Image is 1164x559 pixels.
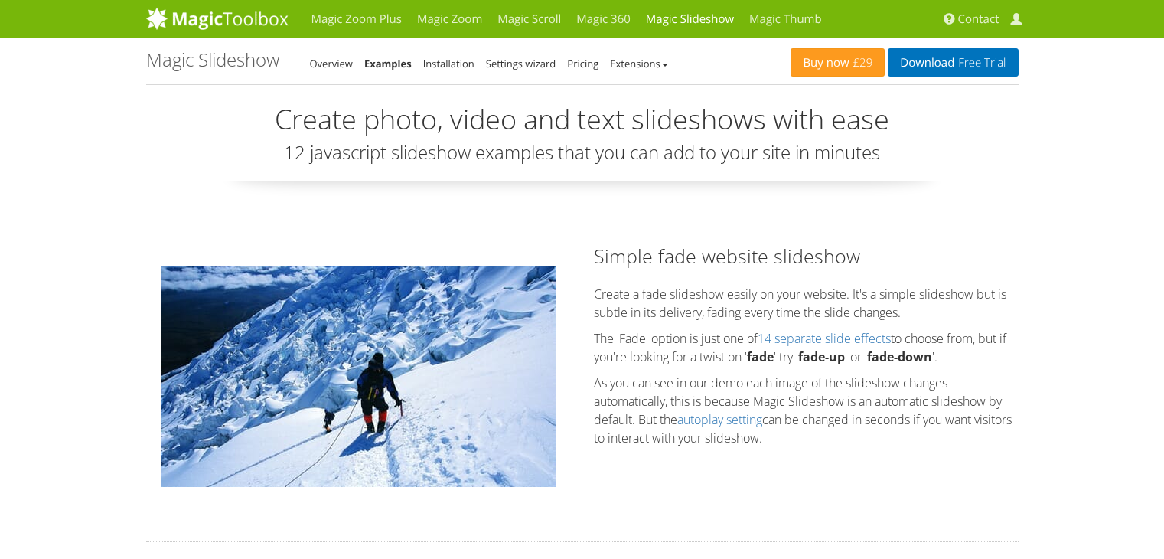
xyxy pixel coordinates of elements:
[798,348,845,365] strong: fade-up
[594,243,1019,270] h2: Simple fade website slideshow
[791,48,885,77] a: Buy now£29
[146,50,279,70] h1: Magic Slideshow
[423,57,474,70] a: Installation
[954,57,1006,69] span: Free Trial
[486,57,556,70] a: Settings wizard
[677,411,762,428] a: autoplay setting
[594,374,1019,447] p: As you can see in our demo each image of the slideshow changes automatically, this is because Mag...
[364,57,412,70] a: Examples
[610,57,667,70] a: Extensions
[867,348,932,365] strong: fade-down
[310,57,353,70] a: Overview
[146,142,1019,162] h3: 12 javascript slideshow examples that you can add to your site in minutes
[888,48,1018,77] a: DownloadFree Trial
[849,57,873,69] span: £29
[594,329,1019,366] p: The 'Fade' option is just one of to choose from, but if you're looking for a twist on ' ' try ' '...
[567,57,598,70] a: Pricing
[594,285,1019,322] p: Create a fade slideshow easily on your website. It's a simple slideshow but is subtle in its deli...
[958,11,999,27] span: Contact
[146,104,1019,135] h2: Create photo, video and text slideshows with ease
[146,7,289,30] img: MagicToolbox.com - Image tools for your website
[161,266,556,487] img: Simple fade website slideshow example
[747,348,774,365] strong: fade
[758,330,891,347] a: 14 separate slide effects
